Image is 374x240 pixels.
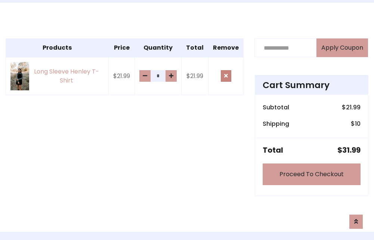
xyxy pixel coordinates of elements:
span: 10 [355,119,361,128]
td: $21.99 [182,57,208,95]
h6: $ [342,104,361,111]
a: Proceed To Checkout [263,163,361,185]
span: 31.99 [342,145,361,155]
th: Quantity [135,39,182,57]
h6: Subtotal [263,104,289,111]
h6: $ [351,120,361,127]
th: Remove [208,39,244,57]
td: $21.99 [109,57,135,95]
th: Total [182,39,208,57]
button: Apply Coupon [316,38,368,57]
th: Products [6,39,109,57]
h5: Total [263,146,283,155]
span: 21.99 [346,103,361,112]
h4: Cart Summary [263,80,361,90]
th: Price [109,39,135,57]
h5: $ [337,146,361,155]
h6: Shipping [263,120,289,127]
a: Long Sleeve Henley T-Shirt [10,62,104,90]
